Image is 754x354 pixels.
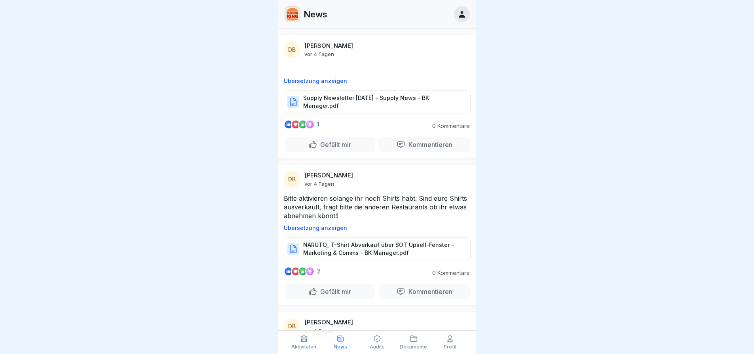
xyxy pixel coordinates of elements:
p: Übersetzung anzeigen [284,78,471,84]
p: vor 4 Tagen [304,51,334,57]
p: Aktivitäten [291,344,316,350]
p: [PERSON_NAME] [304,172,353,179]
p: 0 Kommentare [426,123,470,129]
p: vor 4 Tagen [304,181,334,187]
p: [PERSON_NAME] [304,319,353,326]
p: Audits [370,344,385,350]
p: [PERSON_NAME] [304,42,353,49]
p: Profil [444,344,456,350]
p: Supply Newsletter [DATE] - Supply News - BK Manager.pdf [303,94,462,110]
div: DB [284,318,300,335]
p: Bitte aktivieren solange ihr noch Shirts habt. Sind eure Shirts ausverkauft, fragt bitte die ande... [284,194,471,220]
p: Kommentieren [405,288,452,296]
p: News [334,344,347,350]
a: NARUTO_ T-Shirt Abverkauf über SOT Upsell-Fenster - Marketing & Comms - BK Manager.pdf [284,249,471,256]
p: 1 [317,121,319,128]
p: Kommentieren [405,141,452,149]
p: 2 [317,268,320,275]
p: Übersetzung anzeigen [284,225,471,231]
p: Gefällt mir [317,141,351,149]
div: DB [284,41,300,58]
p: News [304,9,327,19]
p: vor 4 Tagen [304,328,334,334]
a: Supply Newsletter [DATE] - Supply News - BK Manager.pdf [284,102,471,109]
p: NARUTO_ T-Shirt Abverkauf über SOT Upsell-Fenster - Marketing & Comms - BK Manager.pdf [303,241,462,257]
img: w2f18lwxr3adf3talrpwf6id.png [285,7,300,22]
div: DB [284,171,300,188]
p: Dokumente [400,344,427,350]
p: 0 Kommentare [426,270,470,276]
p: Gefällt mir [317,288,351,296]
